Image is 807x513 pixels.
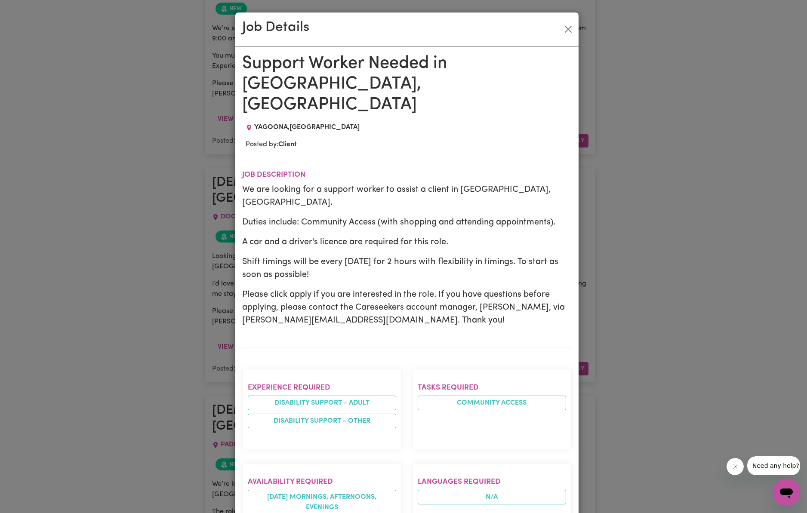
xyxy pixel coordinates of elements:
[242,19,309,36] h2: Job Details
[242,170,572,179] h2: Job description
[727,458,744,475] iframe: Close message
[418,383,566,392] h2: Tasks required
[254,124,360,131] span: YAGOONA , [GEOGRAPHIC_DATA]
[242,255,572,281] p: Shift timings will be every [DATE] for 2 hours with flexibility in timings. To start as soon as p...
[242,183,572,209] p: We are looking for a support worker to assist a client in [GEOGRAPHIC_DATA], [GEOGRAPHIC_DATA].
[246,141,297,148] span: Posted by:
[561,22,575,36] button: Close
[418,477,566,486] h2: Languages required
[418,490,566,504] span: N/A
[242,216,572,229] p: Duties include: Community Access (with shopping and attending appointments).
[248,414,396,428] li: Disability support - Other
[278,141,297,148] b: Client
[242,53,572,115] h1: Support Worker Needed in [GEOGRAPHIC_DATA], [GEOGRAPHIC_DATA]
[747,456,800,475] iframe: Message from company
[248,477,396,486] h2: Availability required
[773,479,800,506] iframe: Button to launch messaging window
[418,396,566,410] li: Community access
[242,122,363,132] div: Job location: YAGOONA, New South Wales
[242,288,572,327] p: Please click apply if you are interested in the role. If you have questions before applying, plea...
[248,396,396,410] li: Disability support - Adult
[242,236,572,249] p: A car and a driver's licence are required for this role.
[248,383,396,392] h2: Experience required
